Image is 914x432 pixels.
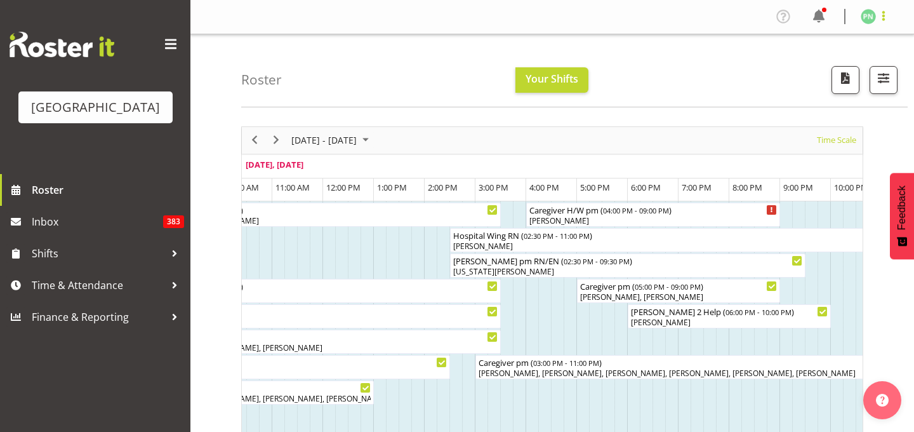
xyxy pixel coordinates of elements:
[529,215,777,227] div: [PERSON_NAME]
[453,254,802,267] div: [PERSON_NAME] pm RN/EN ( )
[69,330,501,354] div: Caregiver am Begin From Thursday, August 14, 2025 at 7:00:00 AM GMT+12:00 Ends At Thursday, Augus...
[732,182,762,193] span: 8:00 PM
[32,276,165,295] span: Time & Attendance
[265,127,287,154] div: next period
[479,368,878,379] div: [PERSON_NAME], [PERSON_NAME], [PERSON_NAME], [PERSON_NAME], [PERSON_NAME], [PERSON_NAME]
[526,72,578,86] span: Your Shifts
[475,355,882,379] div: Caregiver pm Begin From Thursday, August 14, 2025 at 3:00:00 PM GMT+12:00 Ends At Thursday, Augus...
[31,98,160,117] div: [GEOGRAPHIC_DATA]
[72,317,498,328] div: [PERSON_NAME]
[529,182,559,193] span: 4:00 PM
[69,279,501,303] div: Ressie 2 RN am Begin From Thursday, August 14, 2025 at 7:00:00 AM GMT+12:00 Ends At Thursday, Aug...
[896,186,908,230] span: Feedback
[783,182,813,193] span: 9:00 PM
[831,66,859,94] button: Download a PDF of the roster according to the set date range.
[479,356,878,368] div: Caregiver pm ( )
[275,182,310,193] span: 11:00 AM
[529,203,777,216] div: Caregiver H/W pm ( )
[453,241,878,252] div: [PERSON_NAME]
[244,127,265,154] div: previous period
[268,132,285,148] button: Next
[815,132,859,148] button: Time Scale
[450,253,805,278] div: Ressie pm RN/EN Begin From Thursday, August 14, 2025 at 2:30:00 PM GMT+12:00 Ends At Thursday, Au...
[72,330,498,343] div: Caregiver am ( )
[69,304,501,328] div: Hospital Wing RN Begin From Thursday, August 14, 2025 at 7:00:00 AM GMT+12:00 Ends At Thursday, A...
[32,244,165,263] span: Shifts
[241,72,282,87] h4: Roster
[225,182,259,193] span: 10:00 AM
[876,394,889,407] img: help-xxl-2.png
[32,307,165,327] span: Finance & Reporting
[524,231,590,241] span: 02:30 PM - 11:00 PM
[580,280,777,292] div: Caregiver pm ( )
[287,127,376,154] div: August 11 - 17, 2025
[72,280,498,292] div: [PERSON_NAME] 2 RN am ( )
[377,182,407,193] span: 1:00 PM
[631,317,828,328] div: [PERSON_NAME]
[246,159,303,170] span: [DATE], [DATE]
[533,358,599,368] span: 03:00 PM - 11:00 PM
[564,256,630,266] span: 02:30 PM - 09:30 PM
[72,342,498,354] div: [PERSON_NAME], [PERSON_NAME], [PERSON_NAME], [PERSON_NAME]
[326,182,361,193] span: 12:00 PM
[479,182,508,193] span: 3:00 PM
[72,368,447,379] div: [PERSON_NAME]
[635,281,701,292] span: 05:00 PM - 09:00 PM
[32,180,184,199] span: Roster
[69,203,501,227] div: Ressie 1 RN am Begin From Thursday, August 14, 2025 at 7:00:00 AM GMT+12:00 Ends At Thursday, Aug...
[72,215,498,227] div: [PERSON_NAME], [PERSON_NAME], [PERSON_NAME]
[69,355,450,379] div: Caregiver am Begin From Thursday, August 14, 2025 at 7:00:00 AM GMT+12:00 Ends At Thursday, Augus...
[580,182,610,193] span: 5:00 PM
[577,279,780,303] div: Caregiver pm Begin From Thursday, August 14, 2025 at 5:00:00 PM GMT+12:00 Ends At Thursday, Augus...
[453,229,878,241] div: Hospital Wing RN ( )
[631,305,828,318] div: [PERSON_NAME] 2 Help ( )
[816,132,858,148] span: Time Scale
[290,132,358,148] span: [DATE] - [DATE]
[289,132,374,148] button: August 2025
[428,182,458,193] span: 2:00 PM
[725,307,791,317] span: 06:00 PM - 10:00 PM
[870,66,897,94] button: Filter Shifts
[246,132,263,148] button: Previous
[450,228,882,252] div: Hospital Wing RN Begin From Thursday, August 14, 2025 at 2:30:00 PM GMT+12:00 Ends At Thursday, A...
[10,32,114,57] img: Rosterit website logo
[631,182,661,193] span: 6:00 PM
[163,215,184,228] span: 383
[682,182,712,193] span: 7:00 PM
[72,203,498,216] div: [PERSON_NAME] 1 RN am ( )
[861,9,876,24] img: penny-navidad674.jpg
[453,266,802,278] div: [US_STATE][PERSON_NAME]
[32,212,163,231] span: Inbox
[515,67,588,93] button: Your Shifts
[72,356,447,368] div: Caregiver am ( )
[72,305,498,318] div: Hospital Wing RN ( )
[834,182,868,193] span: 10:00 PM
[580,292,777,303] div: [PERSON_NAME], [PERSON_NAME]
[603,205,669,215] span: 04:00 PM - 09:00 PM
[72,292,498,303] div: [PERSON_NAME]
[526,203,780,227] div: Caregiver H/W pm Begin From Thursday, August 14, 2025 at 4:00:00 PM GMT+12:00 Ends At Thursday, A...
[628,304,831,328] div: Ressie 2 Help Begin From Thursday, August 14, 2025 at 6:00:00 PM GMT+12:00 Ends At Thursday, Augu...
[890,173,914,259] button: Feedback - Show survey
